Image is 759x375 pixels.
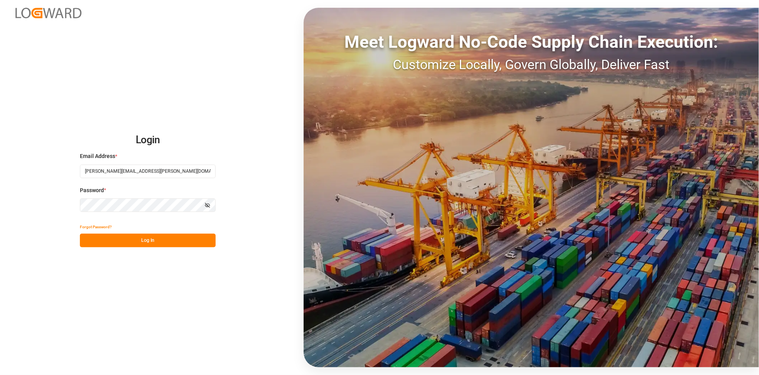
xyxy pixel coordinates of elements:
[16,8,81,18] img: Logward_new_orange.png
[80,220,112,234] button: Forgot Password?
[80,152,115,160] span: Email Address
[80,128,216,153] h2: Login
[304,29,759,55] div: Meet Logward No-Code Supply Chain Execution:
[80,234,216,247] button: Log In
[80,186,104,194] span: Password
[80,165,216,178] input: Enter your email
[304,55,759,75] div: Customize Locally, Govern Globally, Deliver Fast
